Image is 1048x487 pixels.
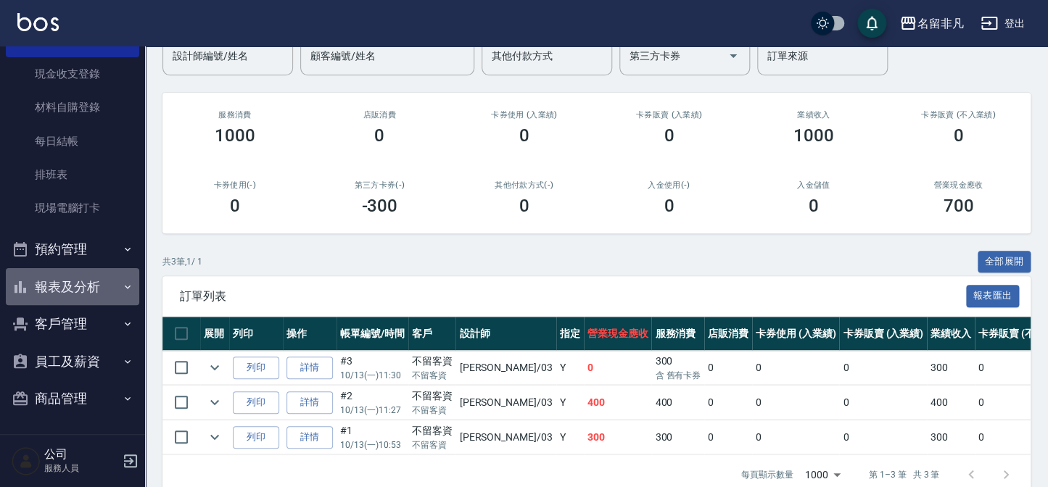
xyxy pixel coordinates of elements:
h3: 700 [943,196,973,216]
h2: 第三方卡券(-) [325,180,435,190]
a: 詳情 [286,357,333,379]
td: 0 [839,386,927,420]
h3: 0 [519,125,529,146]
a: 現金收支登錄 [6,57,139,91]
h2: 卡券販賣 (入業績) [614,110,725,120]
button: expand row [204,391,226,413]
th: 服務消費 [651,317,704,351]
button: 列印 [233,357,279,379]
a: 現場電腦打卡 [6,191,139,225]
td: Y [556,386,584,420]
h2: 其他付款方式(-) [469,180,579,190]
p: 第 1–3 筆 共 3 筆 [869,468,939,481]
td: 0 [704,351,752,385]
p: 不留客資 [412,369,453,382]
td: 0 [704,420,752,454]
button: 列印 [233,426,279,449]
td: Y [556,351,584,385]
h3: 1000 [215,125,255,146]
button: 名留非凡 [894,9,969,38]
td: [PERSON_NAME] /03 [455,420,556,454]
td: 400 [927,386,975,420]
td: 300 [584,420,652,454]
h3: 0 [519,196,529,216]
img: Logo [17,13,59,31]
a: 詳情 [286,391,333,414]
h2: 店販消費 [325,110,435,120]
h3: 0 [230,196,240,216]
p: 服務人員 [44,462,118,475]
p: 不留客資 [412,404,453,417]
td: 400 [651,386,704,420]
a: 排班表 [6,158,139,191]
h2: 卡券販賣 (不入業績) [904,110,1014,120]
h2: 入金儲值 [759,180,869,190]
td: 400 [584,386,652,420]
button: 商品管理 [6,380,139,417]
h2: 卡券使用(-) [180,180,290,190]
th: 帳單編號/時間 [337,317,408,351]
td: [PERSON_NAME] /03 [455,386,556,420]
button: expand row [204,426,226,448]
h3: 0 [374,125,384,146]
button: 列印 [233,391,279,414]
h3: 1000 [793,125,834,146]
h2: 營業現金應收 [904,180,1014,190]
a: 材料自購登錄 [6,91,139,124]
img: Person [12,446,41,475]
td: 0 [704,386,752,420]
td: [PERSON_NAME] /03 [455,351,556,385]
button: expand row [204,357,226,378]
button: 客戶管理 [6,305,139,343]
h5: 公司 [44,447,118,462]
button: 登出 [975,10,1031,37]
th: 營業現金應收 [584,317,652,351]
p: 10/13 (一) 11:30 [340,369,405,382]
h3: 0 [664,196,674,216]
h2: 卡券使用 (入業績) [469,110,579,120]
td: 0 [752,420,840,454]
th: 卡券販賣 (入業績) [839,317,927,351]
td: #1 [337,420,408,454]
h3: 0 [953,125,963,146]
p: 不留客資 [412,438,453,451]
th: 店販消費 [704,317,752,351]
div: 不留客資 [412,388,453,404]
div: 不留客資 [412,354,453,369]
button: 員工及薪資 [6,343,139,380]
h2: 入金使用(-) [614,180,725,190]
th: 指定 [556,317,584,351]
h3: 0 [809,196,819,216]
td: 0 [752,351,840,385]
th: 設計師 [455,317,556,351]
span: 訂單列表 [180,289,966,304]
div: 不留客資 [412,423,453,438]
td: #3 [337,351,408,385]
td: 300 [927,351,975,385]
button: 報表及分析 [6,268,139,306]
p: 10/13 (一) 10:53 [340,438,405,451]
p: 每頁顯示數量 [741,468,793,481]
td: 300 [651,351,704,385]
button: 預約管理 [6,230,139,268]
th: 業績收入 [927,317,975,351]
td: 300 [651,420,704,454]
button: Open [722,44,745,67]
p: 10/13 (一) 11:27 [340,404,405,417]
h3: 服務消費 [180,110,290,120]
th: 客戶 [408,317,456,351]
td: 0 [584,351,652,385]
td: 300 [927,420,975,454]
th: 列印 [229,317,283,351]
button: 全部展開 [978,251,1031,273]
h3: -300 [361,196,397,216]
td: 0 [839,420,927,454]
a: 每日結帳 [6,125,139,158]
h3: 0 [664,125,674,146]
td: Y [556,420,584,454]
button: 報表匯出 [966,285,1020,307]
p: 含 舊有卡券 [655,369,701,382]
th: 卡券使用 (入業績) [752,317,840,351]
a: 報表匯出 [966,288,1020,302]
th: 操作 [283,317,337,351]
